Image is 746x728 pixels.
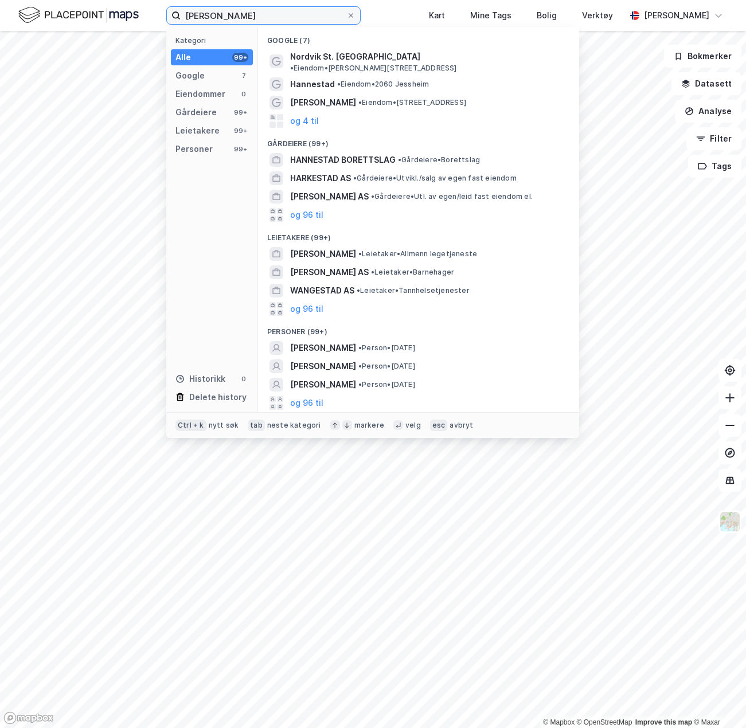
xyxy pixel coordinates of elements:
[371,268,374,276] span: •
[175,36,253,45] div: Kategori
[290,302,323,316] button: og 96 til
[175,142,213,156] div: Personer
[358,362,362,370] span: •
[290,171,351,185] span: HARKESTAD AS
[537,9,557,22] div: Bolig
[371,192,533,201] span: Gårdeiere • Utl. av egen/leid fast eiendom el.
[3,711,54,725] a: Mapbox homepage
[290,153,396,167] span: HANNESTAD BORETTSLAG
[175,69,205,83] div: Google
[358,249,362,258] span: •
[675,100,741,123] button: Analyse
[664,45,741,68] button: Bokmerker
[357,286,470,295] span: Leietaker • Tannhelsetjenester
[688,155,741,178] button: Tags
[175,372,225,386] div: Historikk
[686,127,741,150] button: Filter
[258,318,579,339] div: Personer (99+)
[671,72,741,95] button: Datasett
[290,284,354,298] span: WANGESTAD AS
[258,130,579,151] div: Gårdeiere (99+)
[337,80,429,89] span: Eiendom • 2060 Jessheim
[450,421,473,430] div: avbryt
[258,27,579,48] div: Google (7)
[398,155,480,165] span: Gårdeiere • Borettslag
[337,80,341,88] span: •
[248,420,265,431] div: tab
[429,9,445,22] div: Kart
[232,126,248,135] div: 99+
[371,268,454,277] span: Leietaker • Barnehager
[358,380,362,389] span: •
[258,224,579,245] div: Leietakere (99+)
[232,53,248,62] div: 99+
[175,50,191,64] div: Alle
[232,144,248,154] div: 99+
[358,343,415,353] span: Person • [DATE]
[209,421,239,430] div: nytt søk
[290,190,369,203] span: [PERSON_NAME] AS
[175,420,206,431] div: Ctrl + k
[582,9,613,22] div: Verktøy
[290,77,335,91] span: Hannestad
[719,511,741,533] img: Z
[239,374,248,383] div: 0
[358,98,362,107] span: •
[644,9,709,22] div: [PERSON_NAME]
[405,421,421,430] div: velg
[290,359,356,373] span: [PERSON_NAME]
[267,421,321,430] div: neste kategori
[353,174,357,182] span: •
[290,64,457,73] span: Eiendom • [PERSON_NAME][STREET_ADDRESS]
[290,265,369,279] span: [PERSON_NAME] AS
[358,249,477,259] span: Leietaker • Allmenn legetjeneste
[290,50,420,64] span: Nordvik St. [GEOGRAPHIC_DATA]
[358,98,466,107] span: Eiendom • [STREET_ADDRESS]
[430,420,448,431] div: esc
[290,208,323,222] button: og 96 til
[354,421,384,430] div: markere
[175,105,217,119] div: Gårdeiere
[290,247,356,261] span: [PERSON_NAME]
[371,192,374,201] span: •
[290,341,356,355] span: [PERSON_NAME]
[398,155,401,164] span: •
[290,378,356,392] span: [PERSON_NAME]
[353,174,517,183] span: Gårdeiere • Utvikl./salg av egen fast eiendom
[577,718,632,726] a: OpenStreetMap
[358,343,362,352] span: •
[290,96,356,109] span: [PERSON_NAME]
[470,9,511,22] div: Mine Tags
[689,673,746,728] iframe: Chat Widget
[358,380,415,389] span: Person • [DATE]
[18,5,139,25] img: logo.f888ab2527a4732fd821a326f86c7f29.svg
[543,718,575,726] a: Mapbox
[175,87,225,101] div: Eiendommer
[232,108,248,117] div: 99+
[358,362,415,371] span: Person • [DATE]
[357,286,360,295] span: •
[689,673,746,728] div: Kontrollprogram for chat
[181,7,346,24] input: Søk på adresse, matrikkel, gårdeiere, leietakere eller personer
[175,124,220,138] div: Leietakere
[239,71,248,80] div: 7
[290,64,294,72] span: •
[635,718,692,726] a: Improve this map
[290,114,319,128] button: og 4 til
[239,89,248,99] div: 0
[290,396,323,410] button: og 96 til
[189,390,247,404] div: Delete history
